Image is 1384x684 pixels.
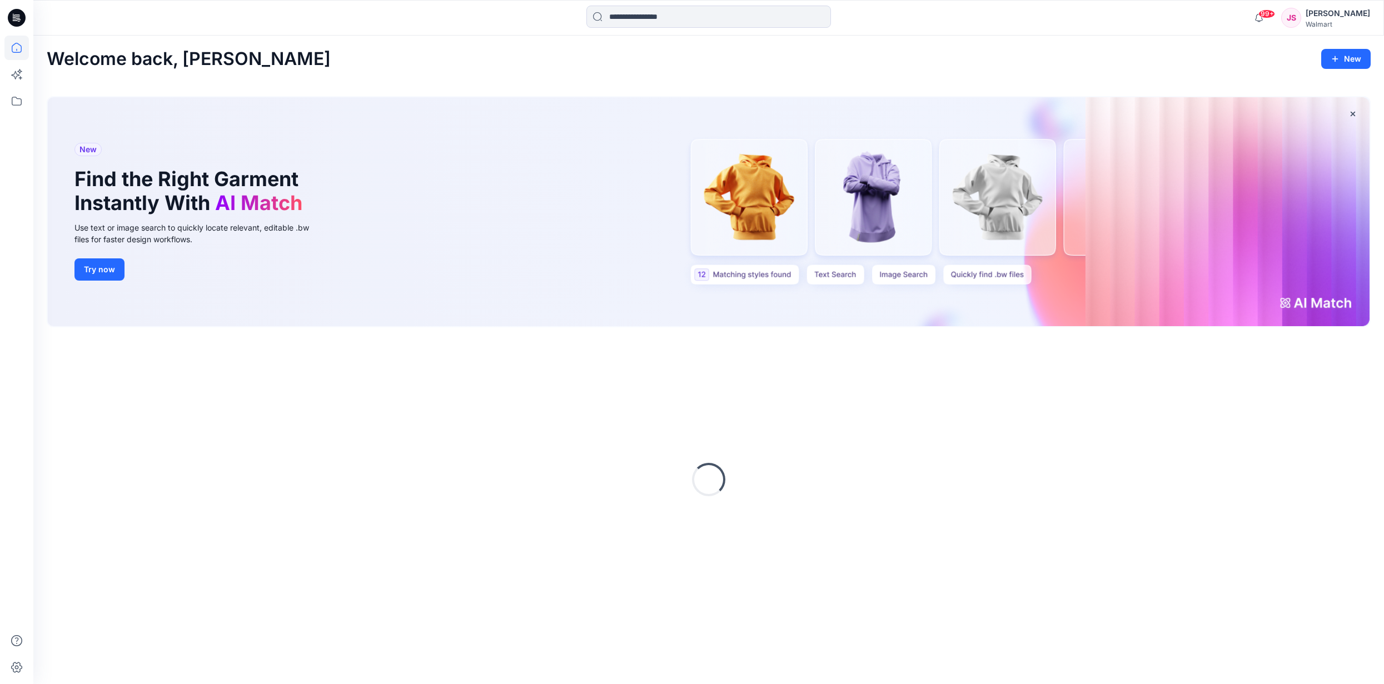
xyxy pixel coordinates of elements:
[74,258,125,281] button: Try now
[1321,49,1371,69] button: New
[215,191,302,215] span: AI Match
[1281,8,1301,28] div: JS
[1306,7,1370,20] div: [PERSON_NAME]
[74,167,308,215] h1: Find the Right Garment Instantly With
[1258,9,1275,18] span: 99+
[74,222,325,245] div: Use text or image search to quickly locate relevant, editable .bw files for faster design workflows.
[79,143,97,156] span: New
[47,49,331,69] h2: Welcome back, [PERSON_NAME]
[1306,20,1370,28] div: Walmart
